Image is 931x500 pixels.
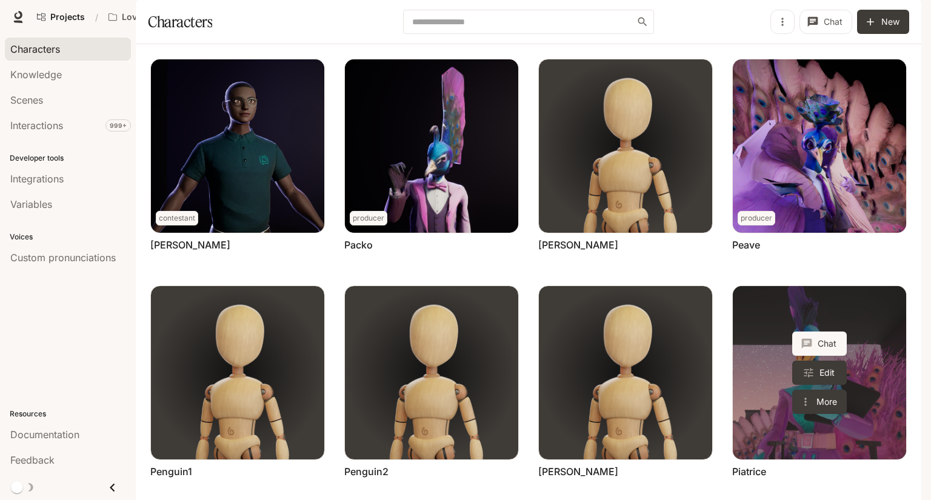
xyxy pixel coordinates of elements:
img: Packo [345,59,518,233]
button: New [857,10,909,34]
a: [PERSON_NAME] [538,238,618,252]
button: All workspaces [103,5,201,29]
a: Peave [732,238,760,252]
a: [PERSON_NAME] [150,238,230,252]
img: Penguin2 [345,286,518,459]
a: Piatrice [733,286,906,459]
p: Love Bird Cam [122,12,182,22]
button: More actions [792,390,847,414]
a: Packo [344,238,373,252]
a: Penguin2 [344,465,389,478]
div: / [90,11,103,24]
img: Paul [539,59,712,233]
h1: Characters [148,10,212,34]
a: [PERSON_NAME] [538,465,618,478]
img: Pete [539,286,712,459]
img: Peave [733,59,906,233]
button: Chat [799,10,852,34]
a: Piatrice [732,465,766,478]
img: Milton [151,59,324,233]
img: Penguin1 [151,286,324,459]
button: Chat with Piatrice [792,332,847,356]
span: Projects [50,12,85,22]
a: Edit Piatrice [792,361,847,385]
a: Go to projects [32,5,90,29]
a: Penguin1 [150,465,192,478]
